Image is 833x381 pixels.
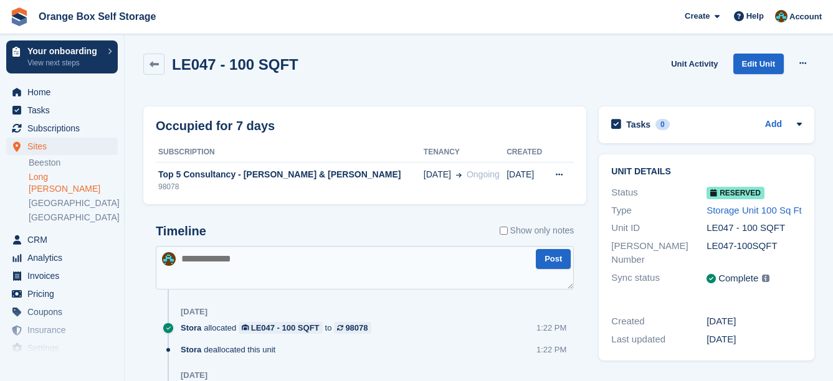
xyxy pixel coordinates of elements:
div: Created [611,314,707,329]
span: Tasks [27,101,102,119]
button: Post [536,249,571,270]
th: Subscription [156,143,424,162]
p: View next steps [27,57,102,68]
div: [DATE] [181,307,207,317]
img: icon-info-grey-7440780725fd019a000dd9b08b2336e03edf1995a4989e88bcd33f0948082b44.svg [762,275,769,282]
div: [DATE] [707,332,802,347]
span: Home [27,83,102,101]
div: Complete [718,271,758,286]
div: 0 [655,119,670,130]
span: Settings [27,339,102,357]
a: Edit Unit [733,54,784,74]
div: 98078 [345,322,368,334]
a: [GEOGRAPHIC_DATA] [29,197,118,209]
a: menu [6,101,118,119]
a: Your onboarding View next steps [6,40,118,73]
span: Insurance [27,321,102,339]
a: menu [6,120,118,137]
label: Show only notes [500,224,574,237]
a: menu [6,138,118,155]
a: Beeston [29,157,118,169]
span: Analytics [27,249,102,266]
div: Unit ID [611,221,707,235]
a: 98078 [334,322,371,334]
a: Unit Activity [666,54,723,74]
div: deallocated this unit [181,344,282,355]
a: Add [765,118,782,132]
img: Mike [162,252,176,266]
span: Help [746,10,764,22]
td: [DATE] [507,162,545,199]
img: stora-icon-8386f47178a22dfd0bd8f6a31ec36ba5ce8667c1dd55bd0f319d3a0aa187defe.svg [10,7,29,26]
span: Stora [181,322,201,334]
h2: Timeline [156,224,206,238]
h2: Tasks [626,119,650,130]
th: Created [507,143,545,162]
span: Subscriptions [27,120,102,137]
div: [DATE] [707,314,802,329]
div: [DATE] [181,370,207,380]
div: Sync status [611,271,707,286]
span: Stora [181,344,201,355]
div: [PERSON_NAME] Number [611,239,707,267]
span: Reserved [707,187,764,199]
span: Coupons [27,303,102,321]
a: Storage Unit 100 Sq Ft [707,205,802,215]
a: menu [6,249,118,266]
span: Invoices [27,267,102,285]
h2: Unit details [611,167,802,177]
div: LE047-100SQFT [707,239,802,267]
span: Account [789,11,822,23]
a: menu [6,285,118,303]
div: Type [611,204,707,218]
a: Long [PERSON_NAME] [29,171,118,195]
div: LE047 - 100 SQFT [707,221,802,235]
span: [DATE] [424,168,451,181]
th: Tenancy [424,143,507,162]
a: menu [6,267,118,285]
img: Mike [775,10,788,22]
span: Pricing [27,285,102,303]
a: menu [6,321,118,339]
span: CRM [27,231,102,248]
div: Top 5 Consultancy - [PERSON_NAME] & [PERSON_NAME] [156,168,424,181]
a: menu [6,231,118,248]
a: Orange Box Self Storage [34,6,161,27]
span: Create [685,10,710,22]
p: Your onboarding [27,47,102,55]
a: [GEOGRAPHIC_DATA] [29,212,118,223]
div: Last updated [611,332,707,347]
a: menu [6,339,118,357]
span: Ongoing [467,169,500,179]
div: 98078 [156,181,424,192]
div: 1:22 PM [536,322,566,334]
a: LE047 - 100 SQFT [239,322,322,334]
h2: Occupied for 7 days [156,116,275,135]
div: 1:22 PM [536,344,566,355]
a: menu [6,303,118,321]
div: LE047 - 100 SQFT [251,322,320,334]
span: Sites [27,138,102,155]
div: Status [611,186,707,200]
input: Show only notes [500,224,508,237]
div: allocated to [181,322,378,334]
h2: LE047 - 100 SQFT [172,56,298,73]
a: menu [6,83,118,101]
